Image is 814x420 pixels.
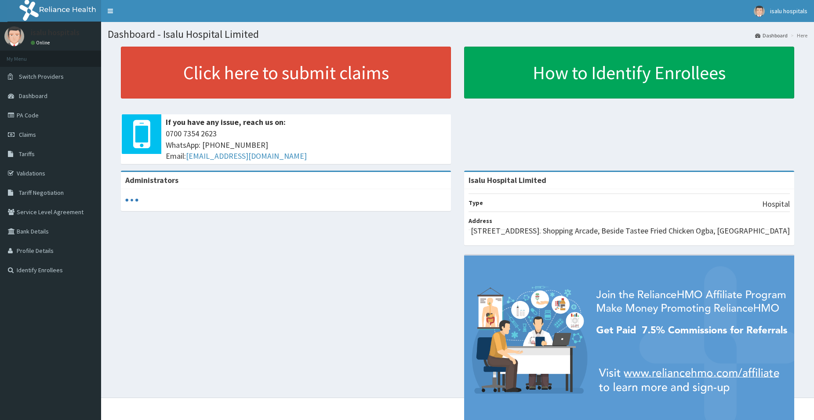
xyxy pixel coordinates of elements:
[121,47,451,99] a: Click here to submit claims
[19,73,64,80] span: Switch Providers
[125,194,138,207] svg: audio-loading
[469,199,483,207] b: Type
[770,7,807,15] span: isalu hospitals
[19,189,64,197] span: Tariff Negotiation
[186,151,307,161] a: [EMAIL_ADDRESS][DOMAIN_NAME]
[166,128,447,162] span: 0700 7354 2623 WhatsApp: [PHONE_NUMBER] Email:
[19,131,36,139] span: Claims
[125,175,178,185] b: Administrators
[19,150,35,158] span: Tariffs
[762,198,790,210] p: Hospital
[469,217,492,225] b: Address
[108,29,807,40] h1: Dashboard - Isalu Hospital Limited
[19,92,47,100] span: Dashboard
[469,175,546,185] strong: Isalu Hospital Limited
[471,225,790,237] p: [STREET_ADDRESS]. Shopping Arcade, Beside Tastee Fried Chicken Ogba, [GEOGRAPHIC_DATA]
[755,32,788,39] a: Dashboard
[754,6,765,17] img: User Image
[4,26,24,46] img: User Image
[789,32,807,39] li: Here
[31,29,80,37] p: isalu hospitals
[166,117,286,127] b: If you have any issue, reach us on:
[31,40,52,46] a: Online
[464,47,794,99] a: How to Identify Enrollees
